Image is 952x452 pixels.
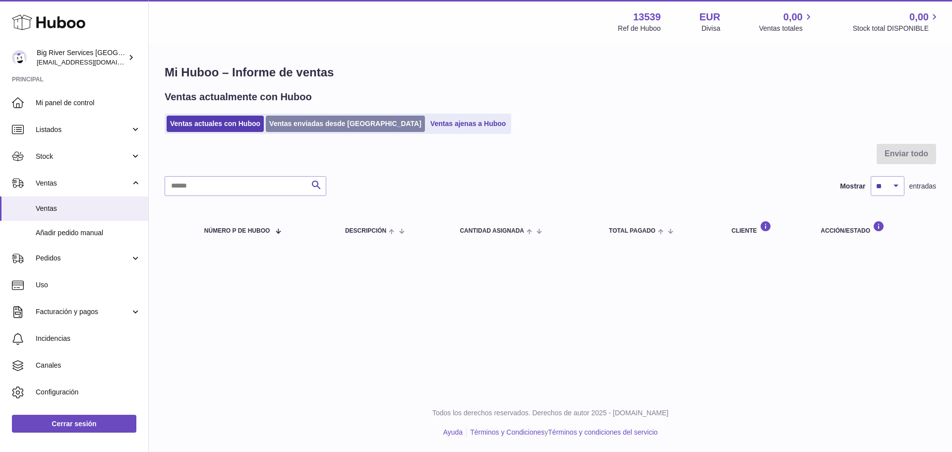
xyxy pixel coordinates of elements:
[731,221,801,234] div: Cliente
[37,58,146,66] span: [EMAIL_ADDRESS][DOMAIN_NAME]
[37,48,126,67] div: Big River Services [GEOGRAPHIC_DATA]
[165,65,936,80] h1: Mi Huboo – Informe de ventas
[36,280,141,290] span: Uso
[36,152,130,161] span: Stock
[821,221,926,234] div: Acción/Estado
[759,24,814,33] span: Ventas totales
[909,182,936,191] span: entradas
[467,428,657,437] li: y
[853,10,940,33] a: 0,00 Stock total DISPONIBLE
[12,50,27,65] img: internalAdmin-13539@internal.huboo.com
[36,228,141,238] span: Añadir pedido manual
[36,204,141,213] span: Ventas
[759,10,814,33] a: 0,00 Ventas totales
[36,334,141,343] span: Incidencias
[36,254,130,263] span: Pedidos
[443,428,463,436] a: Ayuda
[36,179,130,188] span: Ventas
[165,90,312,104] h2: Ventas actualmente con Huboo
[840,182,865,191] label: Mostrar
[36,307,130,317] span: Facturación y pagos
[609,228,655,234] span: Total pagado
[548,428,657,436] a: Términos y condiciones del servicio
[204,228,270,234] span: número P de Huboo
[12,415,136,433] a: Cerrar sesión
[909,10,929,24] span: 0,00
[36,387,141,397] span: Configuración
[470,428,544,436] a: Términos y Condiciones
[427,116,510,132] a: Ventas ajenas a Huboo
[167,116,264,132] a: Ventas actuales con Huboo
[36,361,141,370] span: Canales
[266,116,425,132] a: Ventas enviadas desde [GEOGRAPHIC_DATA]
[157,408,944,418] p: Todos los derechos reservados. Derechos de autor 2025 - [DOMAIN_NAME]
[700,10,720,24] strong: EUR
[36,98,141,108] span: Mi panel de control
[345,228,386,234] span: Descripción
[702,24,720,33] div: Divisa
[460,228,524,234] span: Cantidad ASIGNADA
[783,10,803,24] span: 0,00
[36,125,130,134] span: Listados
[618,24,660,33] div: Ref de Huboo
[633,10,661,24] strong: 13539
[853,24,940,33] span: Stock total DISPONIBLE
